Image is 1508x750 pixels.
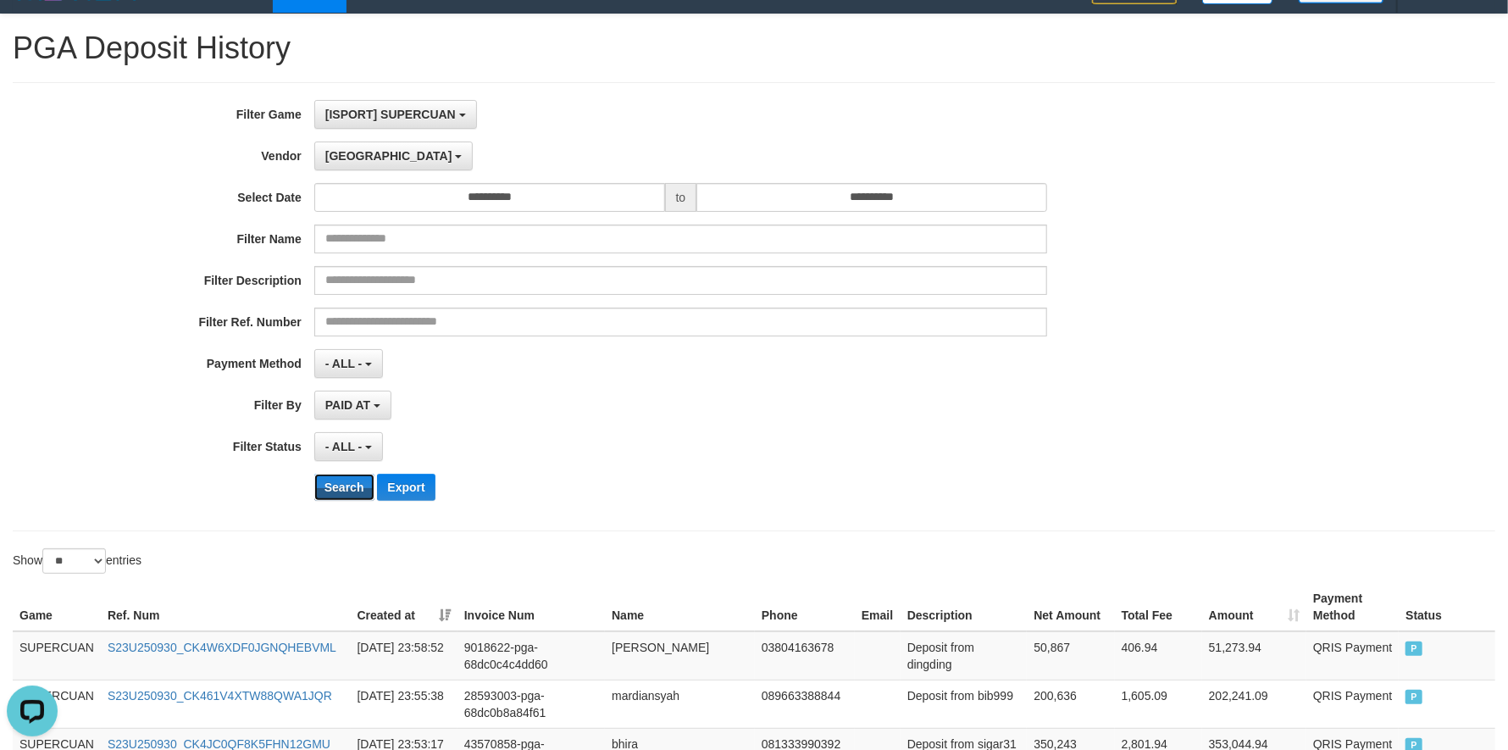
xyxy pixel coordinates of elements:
span: [ISPORT] SUPERCUAN [325,108,456,121]
td: 406.94 [1115,631,1202,681]
button: PAID AT [314,391,391,419]
td: 03804163678 [755,631,855,681]
td: [PERSON_NAME] [605,631,755,681]
td: SUPERCUAN [13,631,101,681]
button: [GEOGRAPHIC_DATA] [314,142,473,170]
a: S23U250930_CK461V4XTW88QWA1JQR [108,689,332,703]
th: Description [901,583,1028,631]
td: 1,605.09 [1115,680,1202,728]
button: - ALL - [314,349,383,378]
th: Name [605,583,755,631]
span: PAID AT [325,398,370,412]
span: to [665,183,697,212]
th: Game [13,583,101,631]
td: 50,867 [1027,631,1114,681]
span: PAID [1405,690,1422,704]
th: Amount: activate to sort column ascending [1202,583,1306,631]
td: 51,273.94 [1202,631,1306,681]
td: QRIS Payment [1306,680,1399,728]
button: Open LiveChat chat widget [7,7,58,58]
th: Payment Method [1306,583,1399,631]
span: - ALL - [325,357,363,370]
td: Deposit from dingding [901,631,1028,681]
h1: PGA Deposit History [13,31,1495,65]
td: mardiansyah [605,680,755,728]
button: Export [377,474,435,501]
button: - ALL - [314,432,383,461]
td: 200,636 [1027,680,1114,728]
label: Show entries [13,548,141,574]
button: [ISPORT] SUPERCUAN [314,100,477,129]
td: 089663388844 [755,680,855,728]
th: Email [855,583,901,631]
select: Showentries [42,548,106,574]
th: Total Fee [1115,583,1202,631]
th: Phone [755,583,855,631]
td: 9018622-pga-68dc0c4c4dd60 [457,631,605,681]
span: - ALL - [325,440,363,453]
span: [GEOGRAPHIC_DATA] [325,149,452,163]
button: Search [314,474,374,501]
td: QRIS Payment [1306,631,1399,681]
a: S23U250930_CK4W6XDF0JGNQHEBVML [108,641,336,654]
td: 28593003-pga-68dc0b8a84f61 [457,680,605,728]
td: 202,241.09 [1202,680,1306,728]
td: [DATE] 23:55:38 [351,680,457,728]
td: Deposit from bib999 [901,680,1028,728]
th: Ref. Num [101,583,351,631]
th: Status [1399,583,1495,631]
th: Invoice Num [457,583,605,631]
span: PAID [1405,642,1422,656]
td: [DATE] 23:58:52 [351,631,457,681]
th: Net Amount [1027,583,1114,631]
th: Created at: activate to sort column ascending [351,583,457,631]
